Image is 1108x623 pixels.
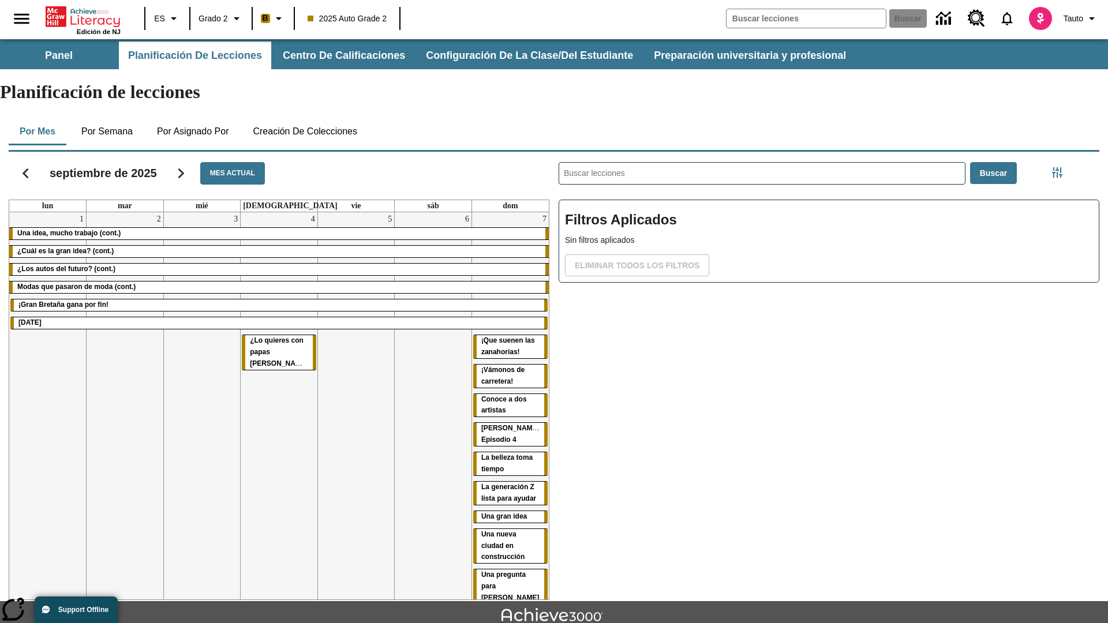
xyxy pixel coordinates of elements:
button: Configuración de la clase/del estudiante [417,42,642,69]
div: Una gran idea [473,511,548,523]
div: ¿Lo quieres con papas fritas? [242,335,316,370]
button: Escoja un nuevo avatar [1022,3,1059,33]
input: Buscar lecciones [559,163,965,184]
span: Conoce a dos artistas [481,395,527,415]
div: ¡Que suenen las zanahorias! [473,335,548,358]
span: ¡Vámonos de carretera! [481,366,525,385]
span: Elena Menope: Episodio 4 [481,424,542,444]
a: miércoles [193,200,211,212]
span: Tauto [1064,13,1083,25]
a: Notificaciones [992,3,1022,33]
img: avatar image [1029,7,1052,30]
span: Grado 2 [199,13,228,25]
span: Una pregunta para Joplin [481,571,540,602]
button: Por asignado por [148,118,238,145]
a: sábado [425,200,441,212]
div: La belleza toma tiempo [473,452,548,475]
div: ¡Vámonos de carretera! [473,365,548,388]
div: Buscar [549,147,1099,600]
a: viernes [349,200,363,212]
h2: septiembre de 2025 [50,166,157,180]
a: 5 de septiembre de 2025 [385,212,394,226]
div: Conoce a dos artistas [473,394,548,417]
button: Planificación de lecciones [119,42,271,69]
h2: Filtros Aplicados [565,206,1093,234]
a: 2 de septiembre de 2025 [155,212,163,226]
button: Panel [1,42,117,69]
span: Una gran idea [481,512,527,520]
a: 3 de septiembre de 2025 [231,212,240,226]
td: 4 de septiembre de 2025 [241,212,318,610]
div: La generación Z lista para ayudar [473,482,548,505]
div: Elena Menope: Episodio 4 [473,423,548,446]
a: domingo [500,200,520,212]
span: ¿Cuál es la gran idea? (cont.) [17,247,114,255]
input: Buscar campo [727,9,886,28]
p: Sin filtros aplicados [565,234,1093,246]
div: Filtros Aplicados [559,200,1099,283]
button: Perfil/Configuración [1059,8,1103,29]
span: Una nueva ciudad en construcción [481,530,525,561]
div: Portada [46,4,121,35]
span: ¡Gran Bretaña gana por fin! [18,301,108,309]
button: Boost El color de la clase es anaranjado claro. Cambiar el color de la clase. [256,8,290,29]
button: Grado: Grado 2, Elige un grado [194,8,248,29]
td: 3 de septiembre de 2025 [163,212,241,610]
span: ¡Que suenen las zanahorias! [481,336,535,356]
button: Regresar [11,159,40,188]
button: Seguir [166,159,196,188]
a: 4 de septiembre de 2025 [309,212,317,226]
td: 2 de septiembre de 2025 [87,212,164,610]
span: ES [154,13,165,25]
td: 7 de septiembre de 2025 [471,212,549,610]
button: Menú lateral de filtros [1046,161,1069,184]
div: Modas que pasaron de moda (cont.) [9,282,549,293]
div: ¿Los autos del futuro? (cont.) [9,264,549,275]
a: Portada [46,5,121,28]
span: Modas que pasaron de moda (cont.) [17,283,136,291]
span: La belleza toma tiempo [481,453,533,473]
a: Centro de información [929,3,961,35]
span: 2025 Auto Grade 2 [308,13,387,25]
td: 1 de septiembre de 2025 [9,212,87,610]
a: lunes [40,200,55,212]
div: ¡Gran Bretaña gana por fin! [10,299,548,311]
button: Abrir el menú lateral [5,2,39,36]
span: Support Offline [58,606,108,614]
a: Centro de recursos, Se abrirá en una pestaña nueva. [961,3,992,34]
button: Centro de calificaciones [274,42,414,69]
span: Edición de NJ [77,28,121,35]
a: 7 de septiembre de 2025 [540,212,549,226]
span: ¿Lo quieres con papas fritas? [250,336,312,367]
button: Mes actual [200,162,265,185]
span: Una idea, mucho trabajo (cont.) [17,229,121,237]
div: Día del Trabajo [10,317,548,329]
td: 5 de septiembre de 2025 [317,212,395,610]
span: La generación Z lista para ayudar [481,483,536,502]
button: Support Offline [35,596,118,623]
button: Creación de colecciones [244,118,366,145]
button: Por mes [9,118,66,145]
button: Lenguaje: ES, Selecciona un idioma [149,8,186,29]
a: jueves [241,200,340,212]
a: martes [115,200,134,212]
div: Una idea, mucho trabajo (cont.) [9,228,549,239]
span: Día del Trabajo [18,318,42,326]
button: Preparación universitaria y profesional [645,42,855,69]
span: ¿Los autos del futuro? (cont.) [17,265,115,273]
button: Por semana [72,118,142,145]
button: Buscar [970,162,1017,185]
span: B [263,11,268,25]
a: 1 de septiembre de 2025 [77,212,86,226]
td: 6 de septiembre de 2025 [395,212,472,610]
div: Una pregunta para Joplin [473,569,548,604]
div: Una nueva ciudad en construcción [473,529,548,564]
div: ¿Cuál es la gran idea? (cont.) [9,246,549,257]
a: 6 de septiembre de 2025 [463,212,471,226]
